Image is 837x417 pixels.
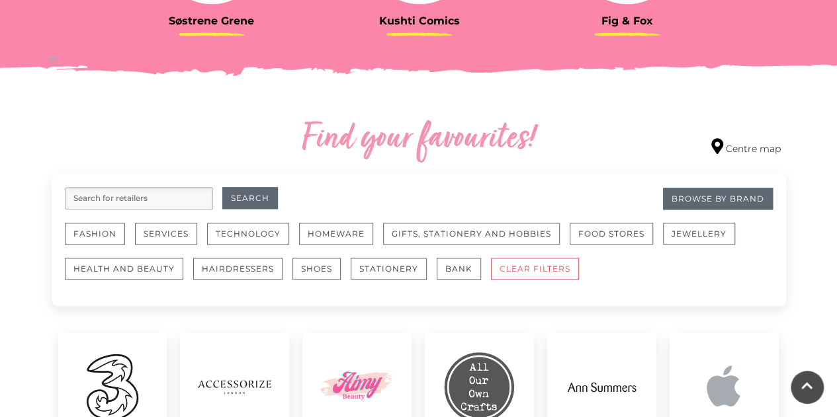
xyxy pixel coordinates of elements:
[193,258,283,280] button: Hairdressers
[491,258,579,280] button: CLEAR FILTERS
[65,223,125,245] button: Fashion
[292,258,341,280] button: Shoes
[299,223,383,258] a: Homeware
[437,258,481,280] button: Bank
[570,223,663,258] a: Food Stores
[65,258,183,280] button: Health and Beauty
[207,223,289,245] button: Technology
[65,187,213,209] input: Search for retailers
[663,188,773,209] a: Browse By Brand
[663,223,745,258] a: Jewellery
[118,15,306,27] h3: Søstrene Grene
[177,118,660,161] h2: Find your favourites!
[437,258,491,293] a: Bank
[570,223,653,245] button: Food Stores
[207,223,299,258] a: Technology
[351,258,427,280] button: Stationery
[383,223,570,258] a: Gifts, Stationery and Hobbies
[663,223,735,245] button: Jewellery
[193,258,292,293] a: Hairdressers
[222,187,278,209] button: Search
[351,258,437,293] a: Stationery
[135,223,207,258] a: Services
[533,15,721,27] h3: Fig & Fox
[65,223,135,258] a: Fashion
[65,258,193,293] a: Health and Beauty
[299,223,373,245] button: Homeware
[383,223,560,245] button: Gifts, Stationery and Hobbies
[711,138,781,156] a: Centre map
[135,223,197,245] button: Services
[292,258,351,293] a: Shoes
[491,258,589,293] a: CLEAR FILTERS
[326,15,513,27] h3: Kushti Comics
